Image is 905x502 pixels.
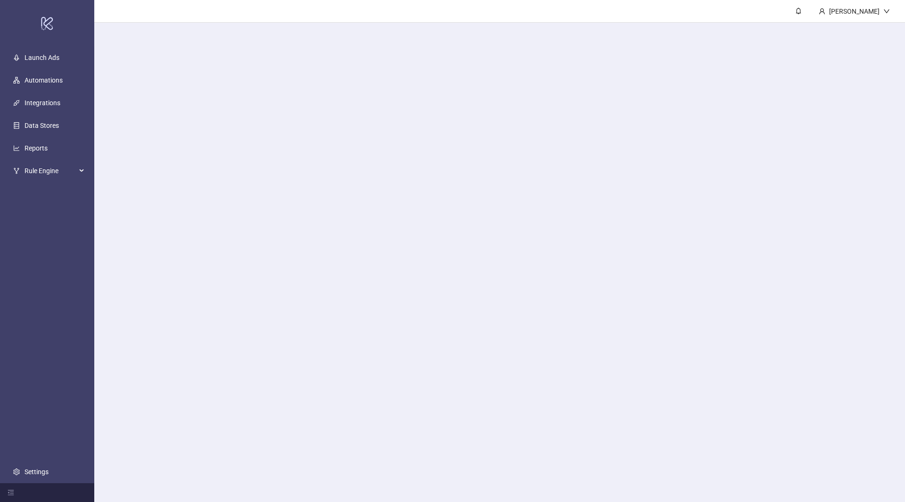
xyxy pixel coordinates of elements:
a: Integrations [25,99,60,107]
a: Reports [25,144,48,152]
span: bell [795,8,802,14]
a: Data Stores [25,122,59,129]
span: user [819,8,825,15]
div: [PERSON_NAME] [825,6,883,17]
a: Launch Ads [25,54,59,61]
span: Rule Engine [25,161,76,180]
span: down [883,8,890,15]
span: fork [13,167,20,174]
a: Automations [25,76,63,84]
span: menu-fold [8,489,14,496]
a: Settings [25,468,49,476]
